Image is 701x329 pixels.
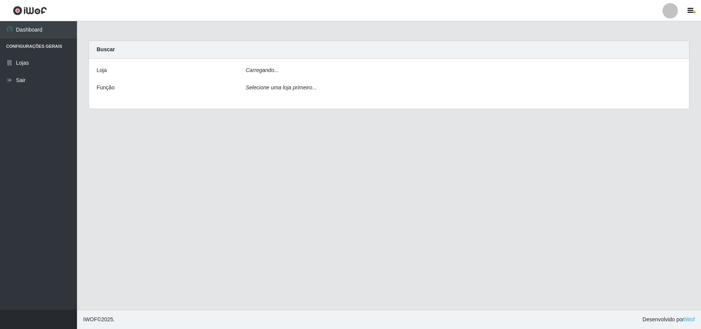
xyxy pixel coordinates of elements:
span: IWOF [83,316,97,322]
label: Loja [97,66,107,74]
label: Função [97,84,115,92]
span: © 2025 . [83,316,115,324]
i: Selecione uma loja primeiro... [246,84,316,91]
img: CoreUI Logo [13,6,47,15]
span: Desenvolvido por [642,316,695,324]
a: iWof [684,316,695,322]
i: Carregando... [246,67,279,73]
strong: Buscar [97,46,115,52]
